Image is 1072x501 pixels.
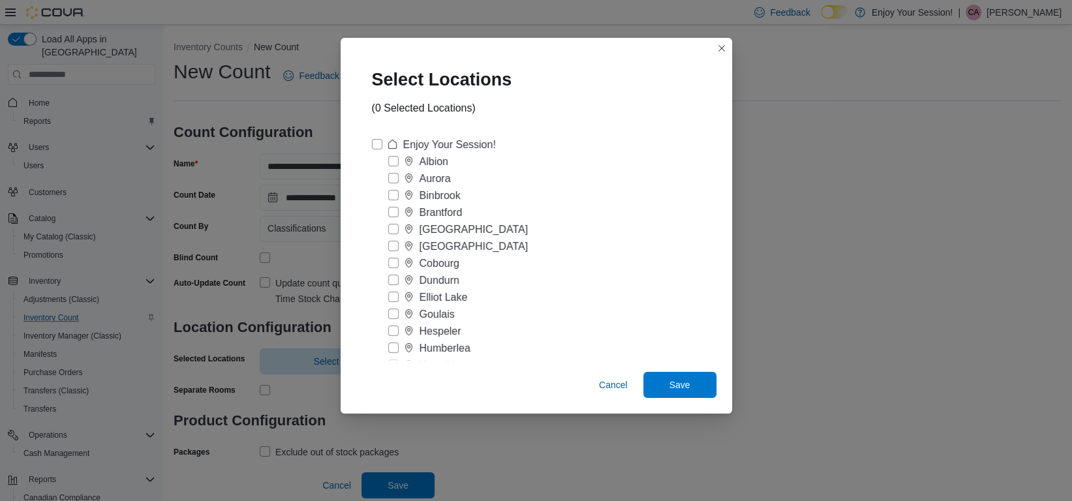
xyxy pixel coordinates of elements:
button: Save [643,372,716,398]
div: Brantford [420,205,463,220]
div: Humberlea [420,341,470,356]
div: Albion [420,154,448,170]
div: Dundurn [420,273,459,288]
div: Aurora [420,171,451,187]
div: Cobourg [420,256,459,271]
span: Cancel [599,378,628,391]
div: Elliot Lake [420,290,468,305]
div: Hespeler [420,324,461,339]
button: Closes this modal window [714,40,729,56]
div: Enjoy Your Session! [403,137,496,153]
div: Keswick [420,357,458,373]
div: Binbrook [420,188,461,204]
div: [GEOGRAPHIC_DATA] [420,222,528,237]
button: Cancel [594,372,633,398]
span: Save [669,378,690,391]
div: Goulais [420,307,455,322]
div: Select Locations [356,53,538,100]
div: (0 Selected Locations) [372,100,476,116]
div: [GEOGRAPHIC_DATA] [420,239,528,254]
